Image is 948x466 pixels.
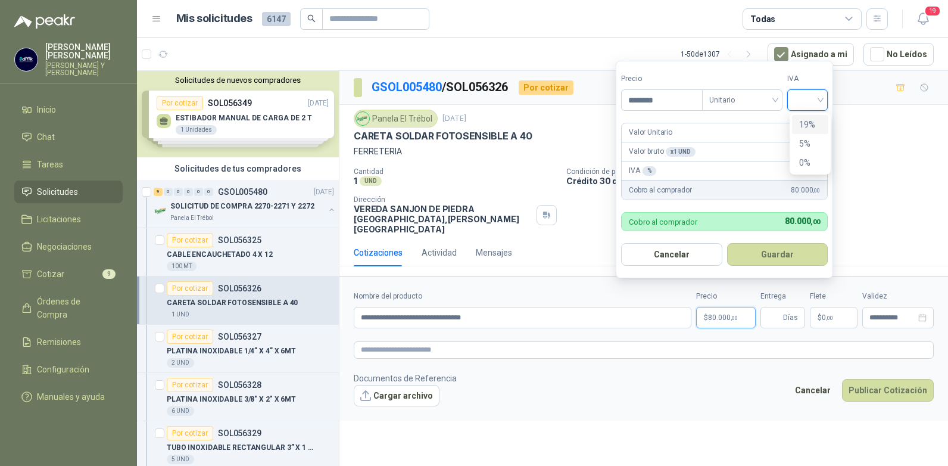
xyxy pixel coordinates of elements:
[137,157,339,180] div: Solicitudes de tus compradores
[218,333,261,341] p: SOL056327
[354,204,532,234] p: VEREDA SANJON DE PIEDRA [GEOGRAPHIC_DATA] , [PERSON_NAME][GEOGRAPHIC_DATA]
[760,291,805,302] label: Entrega
[167,346,296,357] p: PLATINA INOXIDABLE 1/4” X 4” X 6MT
[15,48,38,71] img: Company Logo
[643,166,657,176] div: %
[696,307,756,328] p: $80.000,00
[37,213,81,226] span: Licitaciones
[37,268,64,281] span: Cotizar
[14,126,123,148] a: Chat
[137,71,339,157] div: Solicitudes de nuevos compradoresPor cotizarSOL056349[DATE] ESTIBADOR MANUAL DE CARGA DE 2 T1 Uni...
[167,358,194,368] div: 2 UND
[14,263,123,285] a: Cotizar9
[167,249,273,260] p: CABLE ENCAUCHETADO 4 X 12
[262,12,291,26] span: 6147
[174,188,183,196] div: 0
[354,110,438,128] div: Panela El Trébol
[167,426,213,440] div: Por cotizar
[164,188,173,196] div: 0
[372,80,442,94] a: GSOL005480
[476,246,512,259] div: Mensajes
[810,307,857,328] p: $ 0,00
[167,310,194,319] div: 1 UND
[799,118,821,131] div: 19%
[783,307,798,328] span: Días
[566,176,943,186] p: Crédito 30 días
[14,331,123,353] a: Remisiones
[14,235,123,258] a: Negociaciones
[360,176,382,186] div: UND
[629,185,691,196] p: Cobro al comprador
[154,188,163,196] div: 9
[696,291,756,302] label: Precio
[137,277,339,325] a: Por cotizarSOL056326CARETA SOLDAR FOTOSENSIBLE A 401 UND
[708,314,738,321] span: 80.000
[37,158,63,171] span: Tareas
[170,213,214,223] p: Panela El Trébol
[218,381,261,389] p: SOL056328
[37,240,92,253] span: Negociaciones
[45,62,123,76] p: [PERSON_NAME] Y [PERSON_NAME]
[629,218,697,226] p: Cobro al comprador
[799,156,821,169] div: 0%
[862,291,934,302] label: Validez
[167,281,213,296] div: Por cotizar
[792,153,828,172] div: 0%
[37,131,55,144] span: Chat
[354,385,439,406] button: Cargar archivo
[912,8,934,30] button: 19
[354,176,357,186] p: 1
[826,315,833,321] span: ,00
[791,185,820,196] span: 80.000
[442,113,466,125] p: [DATE]
[167,394,296,405] p: PLATINA INOXIDABLE 3/8" X 2" X 6MT
[154,185,336,223] a: 9 0 0 0 0 0 GSOL005480[DATE] Company LogoSOLICITUD DE COMPRA 2270-2271 Y 2272Panela El Trébol
[167,297,298,309] p: CARETA SOLDAR FOTOSENSIBLE A 40
[863,43,934,66] button: No Leídos
[167,330,213,344] div: Por cotizar
[37,103,56,116] span: Inicio
[727,243,828,266] button: Guardar
[307,14,316,23] span: search
[14,208,123,231] a: Licitaciones
[354,246,403,259] div: Cotizaciones
[666,147,695,157] div: x 1 UND
[354,372,457,385] p: Documentos de Referencia
[37,335,81,349] span: Remisiones
[14,98,123,121] a: Inicio
[218,236,261,244] p: SOL056325
[785,216,820,226] span: 80.000
[37,185,78,198] span: Solicitudes
[14,290,123,326] a: Órdenes de Compra
[810,218,820,226] span: ,00
[167,442,315,453] p: TUBO INOXIDABLE RECTANGULAR 3” X 1 ½” X 1/8 X 6 MTS
[167,262,197,271] div: 100 MT
[566,167,943,176] p: Condición de pago
[924,5,941,17] span: 19
[768,43,854,66] button: Asignado a mi
[709,91,775,109] span: Unitario
[142,76,334,85] button: Solicitudes de nuevos compradores
[194,188,203,196] div: 0
[354,195,532,204] p: Dirección
[810,291,857,302] label: Flete
[422,246,457,259] div: Actividad
[787,73,828,85] label: IVA
[45,43,123,60] p: [PERSON_NAME] [PERSON_NAME]
[354,145,934,158] p: FERRETERIA
[750,13,775,26] div: Todas
[629,127,672,138] p: Valor Unitario
[314,187,334,198] p: [DATE]
[354,167,557,176] p: Cantidad
[818,314,822,321] span: $
[519,80,573,95] div: Por cotizar
[354,130,532,142] p: CARETA SOLDAR FOTOSENSIBLE A 40
[102,269,116,279] span: 9
[37,295,111,321] span: Órdenes de Compra
[137,325,339,373] a: Por cotizarSOL056327PLATINA INOXIDABLE 1/4” X 4” X 6MT2 UND
[204,188,213,196] div: 0
[621,73,702,85] label: Precio
[354,291,691,302] label: Nombre del producto
[167,406,194,416] div: 6 UND
[629,165,656,176] p: IVA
